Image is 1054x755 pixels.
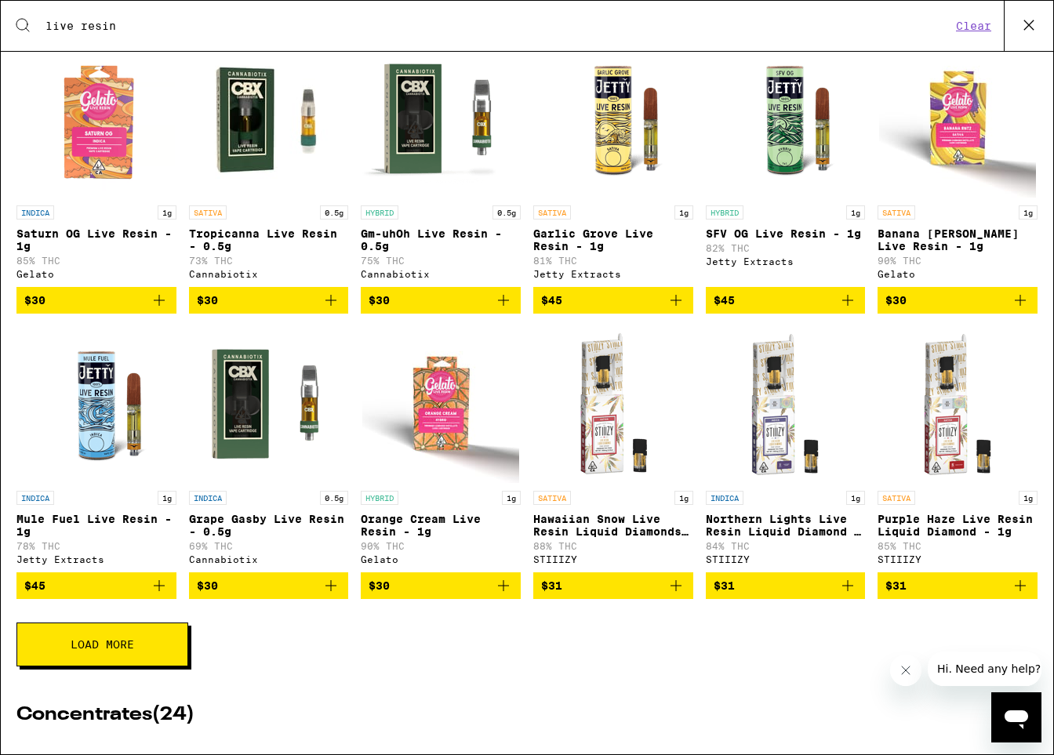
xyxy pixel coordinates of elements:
p: Saturn OG Live Resin - 1g [16,227,176,252]
img: Jetty Extracts - Mule Fuel Live Resin - 1g [18,326,175,483]
p: 85% THC [16,256,176,266]
img: STIIIZY - Hawaiian Snow Live Resin Liquid Diamonds - 1g [535,326,692,483]
button: Add to bag [361,287,521,314]
span: $30 [369,294,390,307]
button: Add to bag [878,572,1038,599]
span: $30 [369,579,390,592]
a: Open page for Gm-uhOh Live Resin - 0.5g from Cannabiotix [361,41,521,287]
button: Add to bag [16,572,176,599]
p: 85% THC [878,541,1038,551]
span: $45 [24,579,45,592]
button: Add to bag [533,287,693,314]
p: 0.5g [320,491,348,505]
p: SATIVA [878,491,915,505]
span: $31 [541,579,562,592]
img: STIIIZY - Northern Lights Live Resin Liquid Diamond - 1g [707,326,863,483]
p: 69% THC [189,541,349,551]
p: INDICA [16,205,54,220]
a: Open page for SFV OG Live Resin - 1g from Jetty Extracts [706,41,866,287]
p: INDICA [189,491,227,505]
button: Add to bag [189,572,349,599]
iframe: Close message [890,655,921,686]
a: Open page for Mule Fuel Live Resin - 1g from Jetty Extracts [16,326,176,572]
span: $45 [541,294,562,307]
p: 90% THC [878,256,1038,266]
p: HYBRID [361,205,398,220]
p: Purple Haze Live Resin Liquid Diamond - 1g [878,513,1038,538]
p: Garlic Grove Live Resin - 1g [533,227,693,252]
iframe: Button to launch messaging window [991,692,1041,742]
p: 88% THC [533,541,693,551]
img: Gelato - Banana Runtz Live Resin - 1g [879,41,1036,198]
span: $45 [714,294,735,307]
input: Search for products & categories [45,19,951,33]
div: Gelato [16,269,176,279]
p: 82% THC [706,243,866,253]
span: Load More [71,639,134,650]
span: $31 [885,579,907,592]
div: Gelato [878,269,1038,279]
p: INDICA [16,491,54,505]
p: 1g [1019,205,1038,220]
img: Cannabiotix - Gm-uhOh Live Resin - 0.5g [362,41,519,198]
p: SFV OG Live Resin - 1g [706,227,866,240]
div: Cannabiotix [361,269,521,279]
button: Add to bag [706,287,866,314]
p: 90% THC [361,541,521,551]
p: Northern Lights Live Resin Liquid Diamond - 1g [706,513,866,538]
a: Open page for Garlic Grove Live Resin - 1g from Jetty Extracts [533,41,693,287]
p: 1g [1019,491,1038,505]
iframe: Message from company [928,652,1041,686]
a: Open page for Saturn OG Live Resin - 1g from Gelato [16,41,176,287]
img: Jetty Extracts - SFV OG Live Resin - 1g [707,41,863,198]
p: 0.5g [320,205,348,220]
p: 78% THC [16,541,176,551]
p: Orange Cream Live Resin - 1g [361,513,521,538]
p: Banana [PERSON_NAME] Live Resin - 1g [878,227,1038,252]
p: SATIVA [878,205,915,220]
span: $30 [24,294,45,307]
p: 1g [158,491,176,505]
div: STIIIZY [533,554,693,564]
button: Add to bag [878,287,1038,314]
div: Jetty Extracts [16,554,176,564]
p: 75% THC [361,256,521,266]
p: 1g [674,491,693,505]
p: Mule Fuel Live Resin - 1g [16,513,176,538]
button: Load More [16,623,188,666]
a: Open page for Northern Lights Live Resin Liquid Diamond - 1g from STIIIZY [706,326,866,572]
span: $31 [714,579,735,592]
div: Jetty Extracts [533,269,693,279]
p: 1g [674,205,693,220]
img: Jetty Extracts - Garlic Grove Live Resin - 1g [535,41,692,198]
button: Add to bag [361,572,521,599]
span: $30 [197,579,218,592]
p: Grape Gasby Live Resin - 0.5g [189,513,349,538]
p: SATIVA [533,491,571,505]
a: Open page for Orange Cream Live Resin - 1g from Gelato [361,326,521,572]
button: Add to bag [706,572,866,599]
p: 84% THC [706,541,866,551]
h2: Concentrates ( 24 ) [16,706,1038,724]
div: Cannabiotix [189,269,349,279]
p: Hawaiian Snow Live Resin Liquid Diamonds - 1g [533,513,693,538]
p: 1g [846,491,865,505]
button: Add to bag [189,287,349,314]
img: Cannabiotix - Grape Gasby Live Resin - 0.5g [190,326,347,483]
p: HYBRID [706,205,743,220]
p: 81% THC [533,256,693,266]
p: 1g [158,205,176,220]
a: Open page for Grape Gasby Live Resin - 0.5g from Cannabiotix [189,326,349,572]
img: Gelato - Orange Cream Live Resin - 1g [362,326,519,483]
p: INDICA [706,491,743,505]
span: $30 [197,294,218,307]
p: 1g [846,205,865,220]
p: 1g [502,491,521,505]
a: Open page for Purple Haze Live Resin Liquid Diamond - 1g from STIIIZY [878,326,1038,572]
p: Tropicanna Live Resin - 0.5g [189,227,349,252]
img: Cannabiotix - Tropicanna Live Resin - 0.5g [190,41,347,198]
div: Jetty Extracts [706,256,866,267]
p: SATIVA [189,205,227,220]
button: Add to bag [533,572,693,599]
